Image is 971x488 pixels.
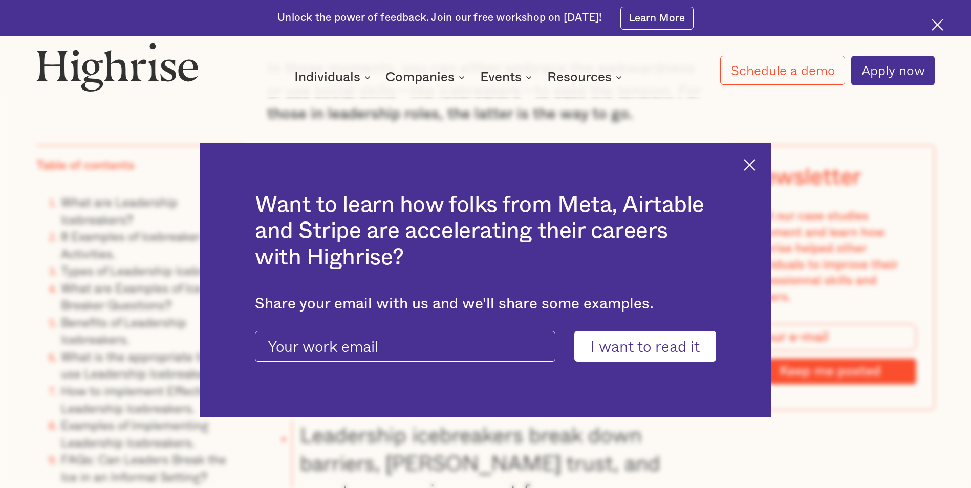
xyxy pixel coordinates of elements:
input: Your work email [255,331,555,361]
img: Cross icon [744,159,756,171]
input: I want to read it [574,331,716,361]
div: Events [480,71,522,83]
img: Cross icon [932,19,943,31]
div: Events [480,71,535,83]
div: Individuals [294,71,374,83]
div: Unlock the power of feedback. Join our free workshop on [DATE]! [277,11,602,25]
form: current-ascender-blog-article-modal-form [255,331,716,361]
div: Resources [547,71,625,83]
a: Apply now [851,56,935,85]
img: Highrise logo [36,42,199,92]
div: Individuals [294,71,360,83]
div: Companies [385,71,468,83]
div: Share your email with us and we'll share some examples. [255,295,716,313]
a: Schedule a demo [720,56,845,85]
h2: Want to learn how folks from Meta, Airtable and Stripe are accelerating their careers with Highrise? [255,192,716,271]
div: Companies [385,71,455,83]
a: Learn More [620,7,694,30]
div: Resources [547,71,612,83]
